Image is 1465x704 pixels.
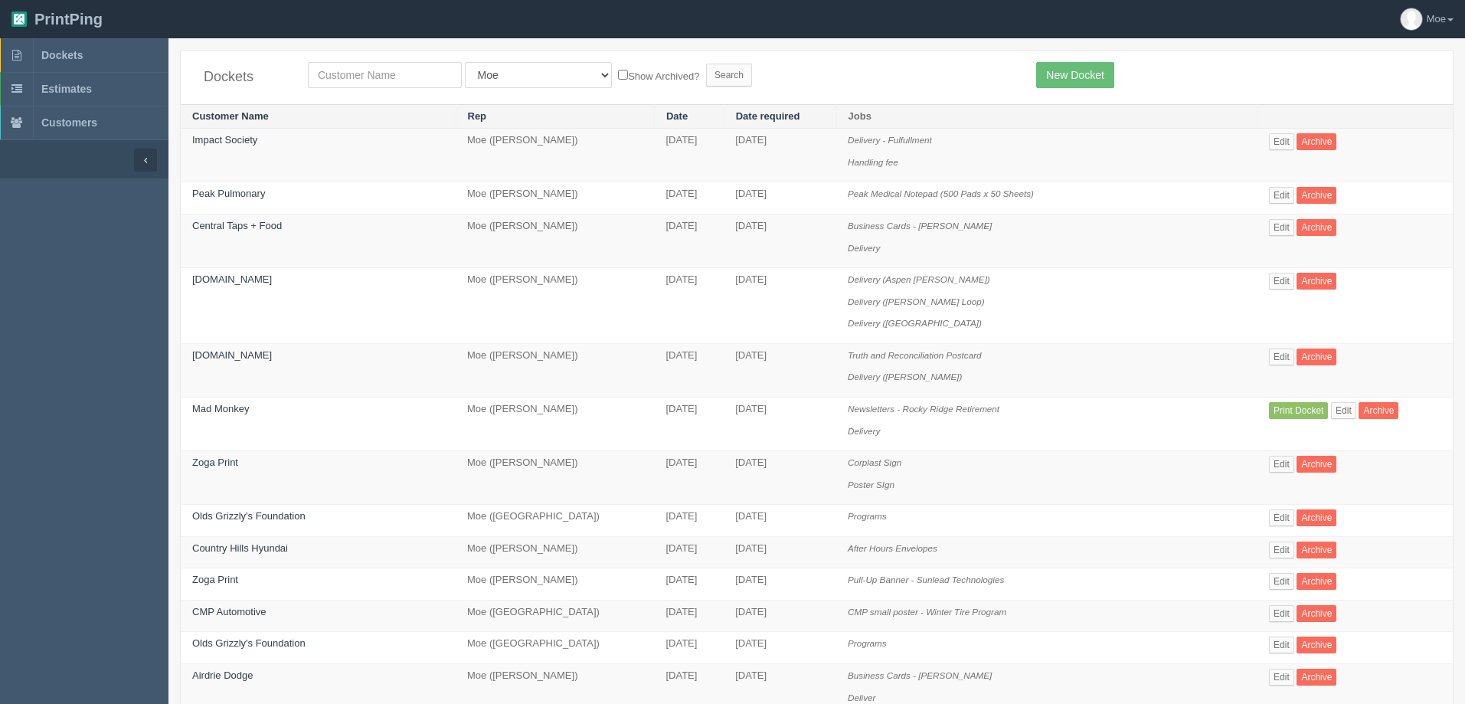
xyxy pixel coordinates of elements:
[204,70,285,85] h4: Dockets
[654,214,724,268] td: [DATE]
[1297,273,1336,290] a: Archive
[848,607,1006,617] i: CMP small poster - Winter Tire Program
[724,129,836,182] td: [DATE]
[1297,133,1336,150] a: Archive
[724,451,836,505] td: [DATE]
[848,426,880,436] i: Delivery
[456,451,654,505] td: Moe ([PERSON_NAME])
[654,505,724,537] td: [DATE]
[848,693,875,702] i: Deliver
[724,568,836,601] td: [DATE]
[654,568,724,601] td: [DATE]
[724,268,836,344] td: [DATE]
[1269,509,1294,526] a: Edit
[848,575,1004,584] i: Pull-Up Banner - Sunlead Technologies
[1269,133,1294,150] a: Edit
[848,243,880,253] i: Delivery
[848,372,962,381] i: Delivery ([PERSON_NAME])
[41,49,83,61] span: Dockets
[848,188,1034,198] i: Peak Medical Notepad (500 Pads x 50 Sheets)
[1269,349,1294,365] a: Edit
[1269,219,1294,236] a: Edit
[736,110,800,122] a: Date required
[456,632,654,664] td: Moe ([GEOGRAPHIC_DATA])
[192,670,253,681] a: Airdrie Dodge
[1269,402,1328,419] a: Print Docket
[706,64,752,87] input: Search
[848,511,887,521] i: Programs
[848,350,982,360] i: Truth and Reconciliation Postcard
[1297,605,1336,622] a: Archive
[848,296,985,306] i: Delivery ([PERSON_NAME] Loop)
[1401,8,1422,30] img: avatar_default-7531ab5dedf162e01f1e0bb0964e6a185e93c5c22dfe317fb01d7f8cd2b1632c.jpg
[1331,402,1356,419] a: Edit
[192,134,257,146] a: Impact Society
[724,397,836,450] td: [DATE]
[1297,456,1336,473] a: Archive
[848,274,990,284] i: Delivery (Aspen [PERSON_NAME])
[41,83,92,95] span: Estimates
[1269,637,1294,653] a: Edit
[1269,605,1294,622] a: Edit
[848,135,932,145] i: Delivery - Fulfullment
[192,457,238,468] a: Zoga Print
[836,104,1257,129] th: Jobs
[192,510,306,522] a: Olds Grizzly's Foundation
[456,343,654,397] td: Moe ([PERSON_NAME])
[1297,349,1336,365] a: Archive
[11,11,27,27] img: logo-3e63b451c926e2ac314895c53de4908e5d424f24456219fb08d385ab2e579770.png
[192,542,288,554] a: Country Hills Hyundai
[848,543,937,553] i: After Hours Envelopes
[848,221,992,231] i: Business Cards - [PERSON_NAME]
[1269,187,1294,204] a: Edit
[456,568,654,601] td: Moe ([PERSON_NAME])
[456,268,654,344] td: Moe ([PERSON_NAME])
[848,157,898,167] i: Handling fee
[308,62,462,88] input: Customer Name
[1269,542,1294,558] a: Edit
[456,214,654,268] td: Moe ([PERSON_NAME])
[192,188,265,199] a: Peak Pulmonary
[192,403,249,414] a: Mad Monkey
[1297,637,1336,653] a: Archive
[1297,509,1336,526] a: Archive
[666,110,688,122] a: Date
[456,536,654,568] td: Moe ([PERSON_NAME])
[1297,669,1336,686] a: Archive
[848,318,982,328] i: Delivery ([GEOGRAPHIC_DATA])
[1269,273,1294,290] a: Edit
[654,397,724,450] td: [DATE]
[192,349,272,361] a: [DOMAIN_NAME]
[848,404,999,414] i: Newsletters - Rocky Ridge Retirement
[724,536,836,568] td: [DATE]
[1297,573,1336,590] a: Archive
[1269,456,1294,473] a: Edit
[654,536,724,568] td: [DATE]
[192,110,269,122] a: Customer Name
[1297,219,1336,236] a: Archive
[724,214,836,268] td: [DATE]
[192,574,238,585] a: Zoga Print
[848,480,894,490] i: Poster SIgn
[1269,669,1294,686] a: Edit
[1297,542,1336,558] a: Archive
[848,638,887,648] i: Programs
[192,220,282,231] a: Central Taps + Food
[654,129,724,182] td: [DATE]
[654,600,724,632] td: [DATE]
[1036,62,1113,88] a: New Docket
[654,451,724,505] td: [DATE]
[848,670,992,680] i: Business Cards - [PERSON_NAME]
[1297,187,1336,204] a: Archive
[192,606,267,617] a: CMP Automotive
[1359,402,1398,419] a: Archive
[192,637,306,649] a: Olds Grizzly's Foundation
[654,343,724,397] td: [DATE]
[618,67,699,84] label: Show Archived?
[724,505,836,537] td: [DATE]
[654,182,724,214] td: [DATE]
[724,600,836,632] td: [DATE]
[654,268,724,344] td: [DATE]
[456,505,654,537] td: Moe ([GEOGRAPHIC_DATA])
[848,457,901,467] i: Corplast Sign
